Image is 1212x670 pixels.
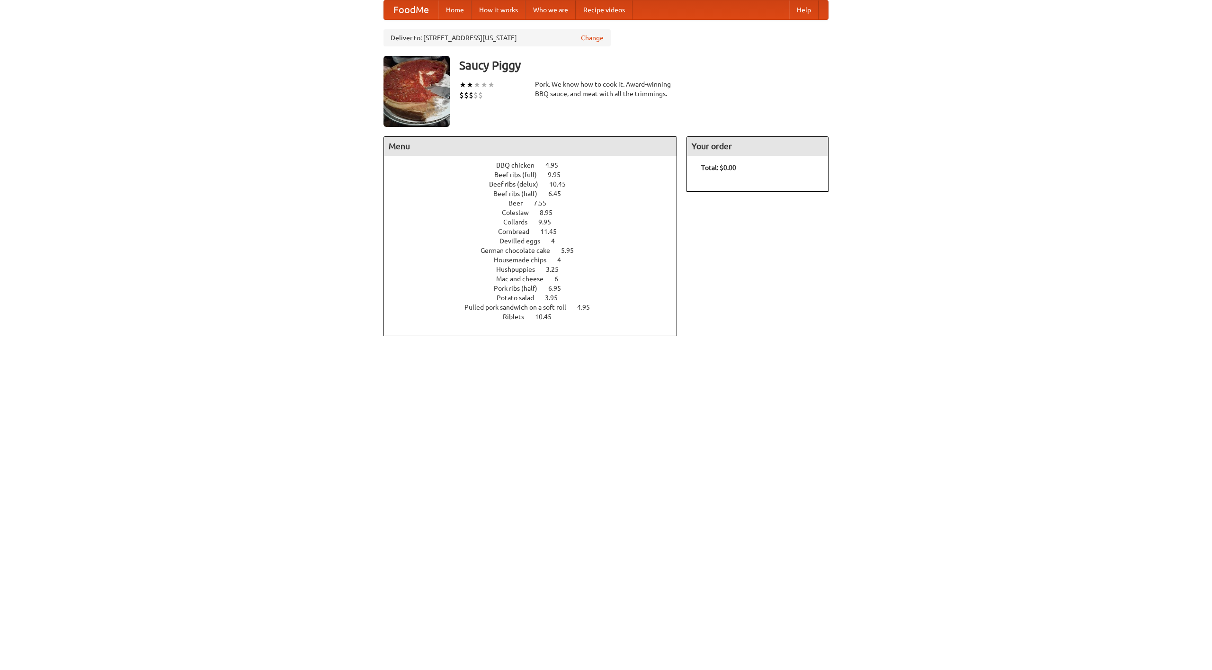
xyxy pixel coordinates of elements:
span: 4.95 [577,304,599,311]
a: Collards 9.95 [503,218,569,226]
a: Home [438,0,472,19]
span: Beer [508,199,532,207]
span: Housemade chips [494,256,556,264]
a: FoodMe [384,0,438,19]
span: 6.95 [548,285,570,292]
li: ★ [481,80,488,90]
span: 10.45 [549,180,575,188]
span: 3.95 [545,294,567,302]
span: 4.95 [545,161,568,169]
a: Help [789,0,819,19]
a: Riblets 10.45 [503,313,569,321]
span: Pulled pork sandwich on a soft roll [464,304,576,311]
b: Total: $0.00 [701,164,736,171]
li: ★ [466,80,473,90]
span: 9.95 [548,171,570,179]
a: German chocolate cake 5.95 [481,247,591,254]
span: Potato salad [497,294,544,302]
a: How it works [472,0,526,19]
a: Coleslaw 8.95 [502,209,570,216]
h3: Saucy Piggy [459,56,829,75]
span: 6.45 [548,190,570,197]
li: ★ [459,80,466,90]
a: Mac and cheese 6 [496,275,576,283]
a: Hushpuppies 3.25 [496,266,576,273]
li: ★ [488,80,495,90]
a: Beef ribs (delux) 10.45 [489,180,583,188]
a: Beef ribs (full) 9.95 [494,171,578,179]
a: Pork ribs (half) 6.95 [494,285,579,292]
span: Pork ribs (half) [494,285,547,292]
span: Devilled eggs [499,237,550,245]
div: Pork. We know how to cook it. Award-winning BBQ sauce, and meat with all the trimmings. [535,80,677,98]
span: 9.95 [538,218,561,226]
img: angular.jpg [383,56,450,127]
h4: Menu [384,137,677,156]
h4: Your order [687,137,828,156]
span: Cornbread [498,228,539,235]
span: Beef ribs (delux) [489,180,548,188]
span: Mac and cheese [496,275,553,283]
li: $ [478,90,483,100]
a: Pulled pork sandwich on a soft roll 4.95 [464,304,607,311]
a: Potato salad 3.95 [497,294,575,302]
li: $ [473,90,478,100]
a: Devilled eggs 4 [499,237,572,245]
span: 4 [557,256,570,264]
a: Change [581,33,604,43]
span: 3.25 [546,266,568,273]
span: Beef ribs (full) [494,171,546,179]
li: ★ [473,80,481,90]
a: BBQ chicken 4.95 [496,161,576,169]
span: BBQ chicken [496,161,544,169]
li: $ [459,90,464,100]
span: 4 [551,237,564,245]
span: 7.55 [534,199,556,207]
span: Hushpuppies [496,266,544,273]
a: Who we are [526,0,576,19]
a: Recipe videos [576,0,633,19]
span: 6 [554,275,568,283]
a: Cornbread 11.45 [498,228,574,235]
span: 8.95 [540,209,562,216]
a: Housemade chips 4 [494,256,579,264]
span: Collards [503,218,537,226]
li: $ [469,90,473,100]
li: $ [464,90,469,100]
span: Beef ribs (half) [493,190,547,197]
a: Beef ribs (half) 6.45 [493,190,579,197]
a: Beer 7.55 [508,199,564,207]
span: 11.45 [540,228,566,235]
span: 5.95 [561,247,583,254]
span: 10.45 [535,313,561,321]
span: Riblets [503,313,534,321]
div: Deliver to: [STREET_ADDRESS][US_STATE] [383,29,611,46]
span: Coleslaw [502,209,538,216]
span: German chocolate cake [481,247,560,254]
